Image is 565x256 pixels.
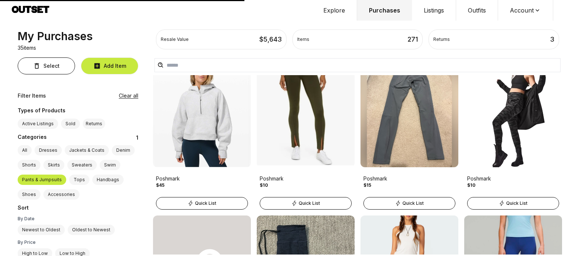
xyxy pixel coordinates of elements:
img: Product Image [464,54,562,167]
label: Swim [100,160,120,170]
span: Quick List [299,200,320,206]
div: Poshmark [467,175,559,182]
div: $15 [363,182,371,188]
label: Active Listings [18,119,58,129]
a: Product ImagePoshmark$10Quick List [464,54,562,210]
label: Jackets & Coats [65,145,109,155]
div: Sort [18,204,138,213]
a: Quick List [153,196,251,210]
a: Product ImagePoshmark$45Quick List [153,54,251,210]
span: Quick List [402,200,424,206]
div: Filter Items [18,92,46,99]
a: Quick List [257,196,355,210]
label: Accessories [43,189,79,200]
a: Quick List [464,196,562,210]
img: Product Image [360,54,458,167]
label: Skirts [43,160,64,170]
div: $ 5,643 [259,34,282,45]
label: Shorts [18,160,40,170]
div: 1 [18,133,138,142]
div: Poshmark [260,175,352,182]
button: Add Item [81,57,138,74]
label: All [18,145,32,155]
label: Denim [112,145,135,155]
div: Resale Value [161,36,189,42]
a: Quick List [360,196,458,210]
div: Poshmark [156,175,248,182]
button: Clear all [119,92,138,99]
div: Poshmark [363,175,455,182]
div: Types of Products [18,107,138,116]
label: Shoes [18,189,40,200]
div: Categories [18,133,133,142]
button: Select [18,57,75,74]
div: $45 [156,182,164,188]
a: Product ImagePoshmark$10Quick List [257,54,355,210]
button: Returns [83,119,105,129]
label: Newest to Oldest [18,225,65,235]
label: Sweaters [67,160,97,170]
div: Returns [433,36,450,42]
div: Items [297,36,309,42]
p: 35 items [18,44,36,52]
div: $10 [467,182,476,188]
div: By Date [18,216,138,222]
div: 3 [550,34,554,45]
span: Quick List [506,200,527,206]
label: Handbags [92,175,124,185]
a: Product ImagePoshmark$15Quick List [360,54,458,210]
div: $10 [260,182,268,188]
span: Quick List [195,200,216,206]
div: By Price [18,239,138,245]
label: Tops [69,175,89,185]
img: Product Image [257,54,355,167]
label: Sold [61,119,80,129]
img: Product Image [153,54,251,167]
label: Pants & Jumpsuits [18,175,66,185]
label: Oldest to Newest [68,225,115,235]
div: 271 [408,34,418,45]
label: Dresses [35,145,62,155]
div: My Purchases [18,29,93,43]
